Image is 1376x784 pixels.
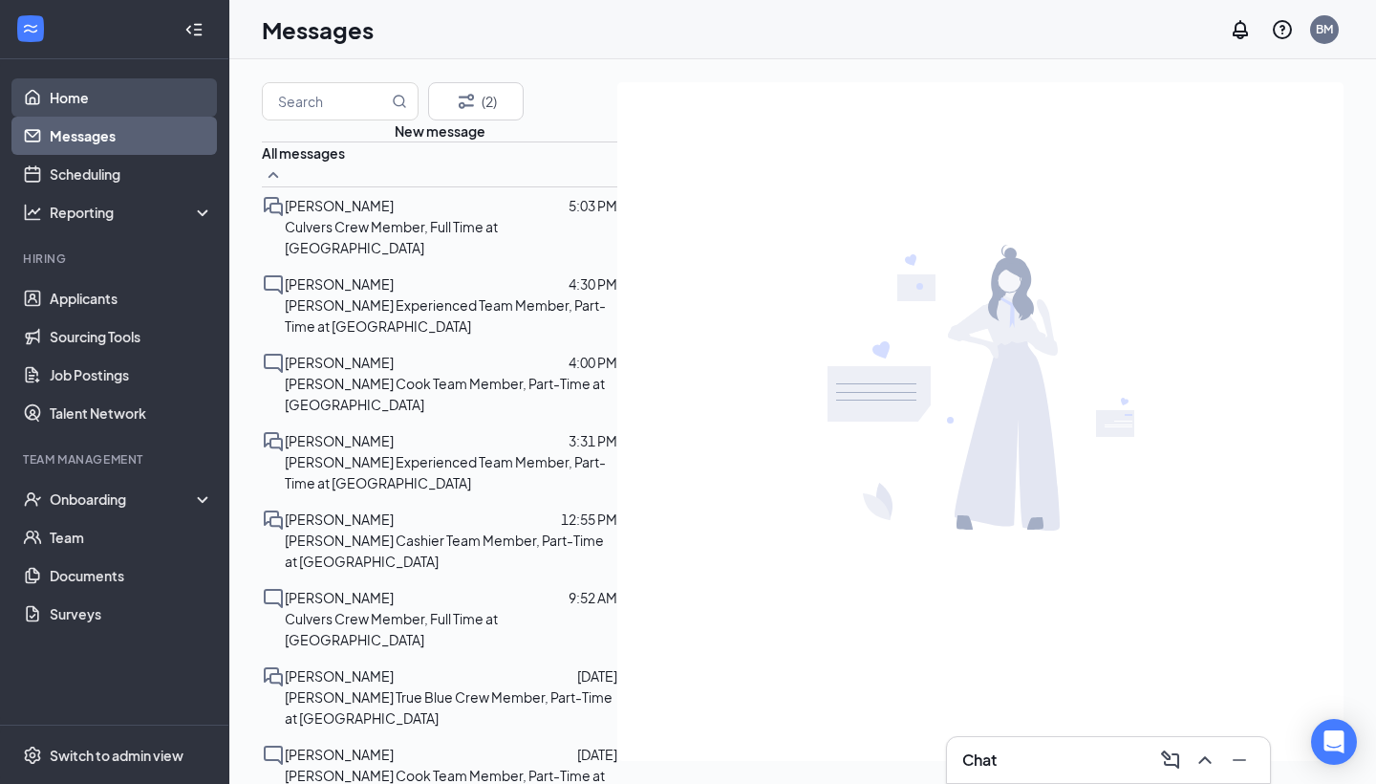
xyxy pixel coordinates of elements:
[285,373,617,415] p: [PERSON_NAME] Cook Team Member, Part-Time at [GEOGRAPHIC_DATA]
[50,155,213,193] a: Scheduling
[285,686,617,729] p: [PERSON_NAME] True Blue Crew Member, Part-Time at [GEOGRAPHIC_DATA]
[23,250,209,267] div: Hiring
[262,430,285,453] svg: DoubleChat
[184,20,204,39] svg: Collapse
[50,595,213,633] a: Surveys
[23,203,42,222] svg: Analysis
[1159,749,1182,772] svg: ComposeMessage
[285,530,617,572] p: [PERSON_NAME] Cashier Team Member, Part-Time at [GEOGRAPHIC_DATA]
[285,746,394,763] span: [PERSON_NAME]
[285,608,617,650] p: Culvers Crew Member, Full Time at [GEOGRAPHIC_DATA]
[569,273,617,294] p: 4:30 PM
[577,744,617,765] p: [DATE]
[50,203,214,222] div: Reporting
[50,394,213,432] a: Talent Network
[285,432,394,449] span: [PERSON_NAME]
[262,195,285,218] svg: DoubleChat
[1229,18,1252,41] svg: Notifications
[395,120,485,142] button: New message
[1190,745,1220,775] button: ChevronUp
[577,665,617,686] p: [DATE]
[50,279,213,317] a: Applicants
[262,509,285,532] svg: DoubleChat
[50,518,213,556] a: Team
[569,430,617,451] p: 3:31 PM
[262,587,285,610] svg: ChatInactive
[23,746,42,765] svg: Settings
[23,490,42,509] svg: UserCheck
[455,90,478,113] svg: Filter
[50,117,213,155] a: Messages
[1316,21,1333,37] div: BM
[21,19,40,38] svg: WorkstreamLogo
[569,587,617,608] p: 9:52 AM
[50,356,213,394] a: Job Postings
[569,352,617,373] p: 4:00 PM
[285,451,617,493] p: [PERSON_NAME] Experienced Team Member, Part-Time at [GEOGRAPHIC_DATA]
[1311,719,1357,765] div: Open Intercom Messenger
[392,94,407,109] svg: MagnifyingGlass
[263,83,388,120] input: Search
[285,667,394,685] span: [PERSON_NAME]
[285,197,394,214] span: [PERSON_NAME]
[285,294,617,337] p: [PERSON_NAME] Experienced Team Member, Part-Time at [GEOGRAPHIC_DATA]
[561,509,617,530] p: 12:55 PM
[262,744,285,767] svg: ChatInactive
[1193,749,1216,772] svg: ChevronUp
[262,13,374,46] h1: Messages
[262,163,285,186] svg: SmallChevronUp
[962,750,997,771] h3: Chat
[262,352,285,375] svg: ChatInactive
[50,490,197,509] div: Onboarding
[262,144,345,162] span: All messages
[285,511,394,528] span: [PERSON_NAME]
[285,589,394,606] span: [PERSON_NAME]
[50,317,213,356] a: Sourcing Tools
[1271,18,1294,41] svg: QuestionInfo
[1155,745,1186,775] button: ComposeMessage
[50,556,213,595] a: Documents
[50,746,183,765] div: Switch to admin view
[262,273,285,296] svg: ChatInactive
[23,451,209,468] div: Team Management
[285,354,394,371] span: [PERSON_NAME]
[428,82,524,120] button: Filter (2)
[1228,749,1251,772] svg: Minimize
[262,665,285,688] svg: DoubleChat
[569,195,617,216] p: 5:03 PM
[1224,745,1255,775] button: Minimize
[285,275,394,293] span: [PERSON_NAME]
[285,216,617,258] p: Culvers Crew Member, Full Time at [GEOGRAPHIC_DATA]
[50,78,213,117] a: Home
